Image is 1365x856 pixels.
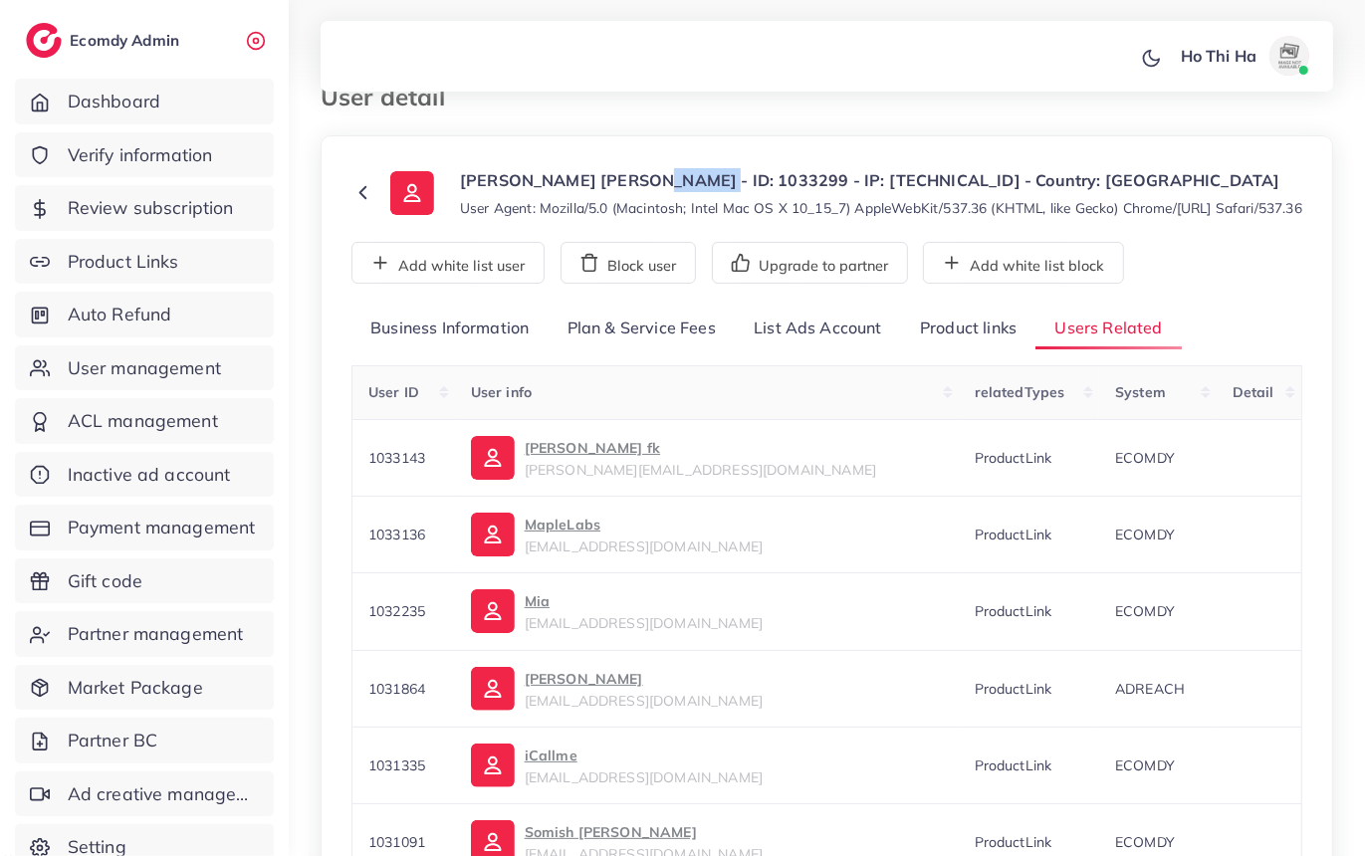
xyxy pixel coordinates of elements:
[525,436,877,460] p: [PERSON_NAME] fk
[15,345,274,391] a: User management
[975,526,1052,543] span: ProductLink
[15,79,274,124] a: Dashboard
[368,680,425,698] span: 1031864
[923,242,1124,284] button: Add white list block
[390,171,434,215] img: ic-user-info.36bf1079.svg
[525,667,763,691] p: [PERSON_NAME]
[471,436,515,480] img: ic-user-info.36bf1079.svg
[68,462,231,488] span: Inactive ad account
[561,242,696,284] button: Block user
[68,302,172,327] span: Auto Refund
[351,242,545,284] button: Add white list user
[460,198,1302,218] small: User Agent: Mozilla/5.0 (Macintosh; Intel Mac OS X 10_15_7) AppleWebKit/537.36 (KHTML, like Gecko...
[15,505,274,550] a: Payment management
[471,589,943,633] a: Mia[EMAIL_ADDRESS][DOMAIN_NAME]
[1181,44,1256,68] p: Ho Thi Ha
[735,308,901,350] a: List Ads Account
[68,728,158,753] span: Partner BC
[1170,36,1317,76] a: Ho Thi Haavatar
[525,513,763,536] p: MapleLabs
[525,768,763,786] span: [EMAIL_ADDRESS][DOMAIN_NAME]
[525,537,763,555] span: [EMAIL_ADDRESS][DOMAIN_NAME]
[26,23,62,58] img: logo
[368,526,425,543] span: 1033136
[368,756,425,774] span: 1031335
[471,436,943,480] a: [PERSON_NAME] fk[PERSON_NAME][EMAIL_ADDRESS][DOMAIN_NAME]
[15,558,274,604] a: Gift code
[525,614,763,632] span: [EMAIL_ADDRESS][DOMAIN_NAME]
[525,461,877,479] span: [PERSON_NAME][EMAIL_ADDRESS][DOMAIN_NAME]
[1115,526,1175,543] span: ECOMDY
[68,515,256,540] span: Payment management
[471,589,515,633] img: ic-user-info.36bf1079.svg
[26,23,184,58] a: logoEcomdy Admin
[15,718,274,763] a: Partner BC
[15,398,274,444] a: ACL management
[68,89,160,114] span: Dashboard
[15,132,274,178] a: Verify information
[1115,680,1185,698] span: ADREACH
[15,185,274,231] a: Review subscription
[549,308,735,350] a: Plan & Service Fees
[15,239,274,285] a: Product Links
[712,242,908,284] button: Upgrade to partner
[70,31,184,50] h2: Ecomdy Admin
[975,833,1052,851] span: ProductLink
[15,452,274,498] a: Inactive ad account
[1115,449,1175,467] span: ECOMDY
[15,665,274,711] a: Market Package
[321,83,461,111] h3: User detail
[525,820,763,844] p: Somish [PERSON_NAME]
[901,308,1035,350] a: Product links
[15,771,274,817] a: Ad creative management
[1035,308,1181,350] a: Users Related
[975,449,1052,467] span: ProductLink
[15,611,274,657] a: Partner management
[471,513,943,556] a: MapleLabs[EMAIL_ADDRESS][DOMAIN_NAME]
[68,621,244,647] span: Partner management
[525,692,763,710] span: [EMAIL_ADDRESS][DOMAIN_NAME]
[460,168,1302,192] p: [PERSON_NAME] [PERSON_NAME] - ID: 1033299 - IP: [TECHNICAL_ID] - Country: [GEOGRAPHIC_DATA]
[368,449,425,467] span: 1033143
[368,602,425,620] span: 1032235
[1115,383,1166,401] span: System
[1115,602,1175,620] span: ECOMDY
[471,513,515,556] img: ic-user-info.36bf1079.svg
[68,195,234,221] span: Review subscription
[68,408,218,434] span: ACL management
[1115,756,1175,774] span: ECOMDY
[975,680,1052,698] span: ProductLink
[525,744,763,767] p: iCallme
[68,675,203,701] span: Market Package
[975,756,1052,774] span: ProductLink
[471,667,943,711] a: [PERSON_NAME][EMAIL_ADDRESS][DOMAIN_NAME]
[975,383,1065,401] span: relatedTypes
[1115,833,1175,851] span: ECOMDY
[68,142,213,168] span: Verify information
[1269,36,1309,76] img: avatar
[68,568,142,594] span: Gift code
[471,667,515,711] img: ic-user-info.36bf1079.svg
[351,308,549,350] a: Business Information
[1233,383,1274,401] span: Detail
[525,589,763,613] p: Mia
[68,355,221,381] span: User management
[368,383,419,401] span: User ID
[471,383,532,401] span: User info
[68,781,259,807] span: Ad creative management
[471,744,515,787] img: ic-user-info.36bf1079.svg
[368,833,425,851] span: 1031091
[68,249,179,275] span: Product Links
[975,602,1052,620] span: ProductLink
[15,292,274,337] a: Auto Refund
[471,744,943,787] a: iCallme[EMAIL_ADDRESS][DOMAIN_NAME]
